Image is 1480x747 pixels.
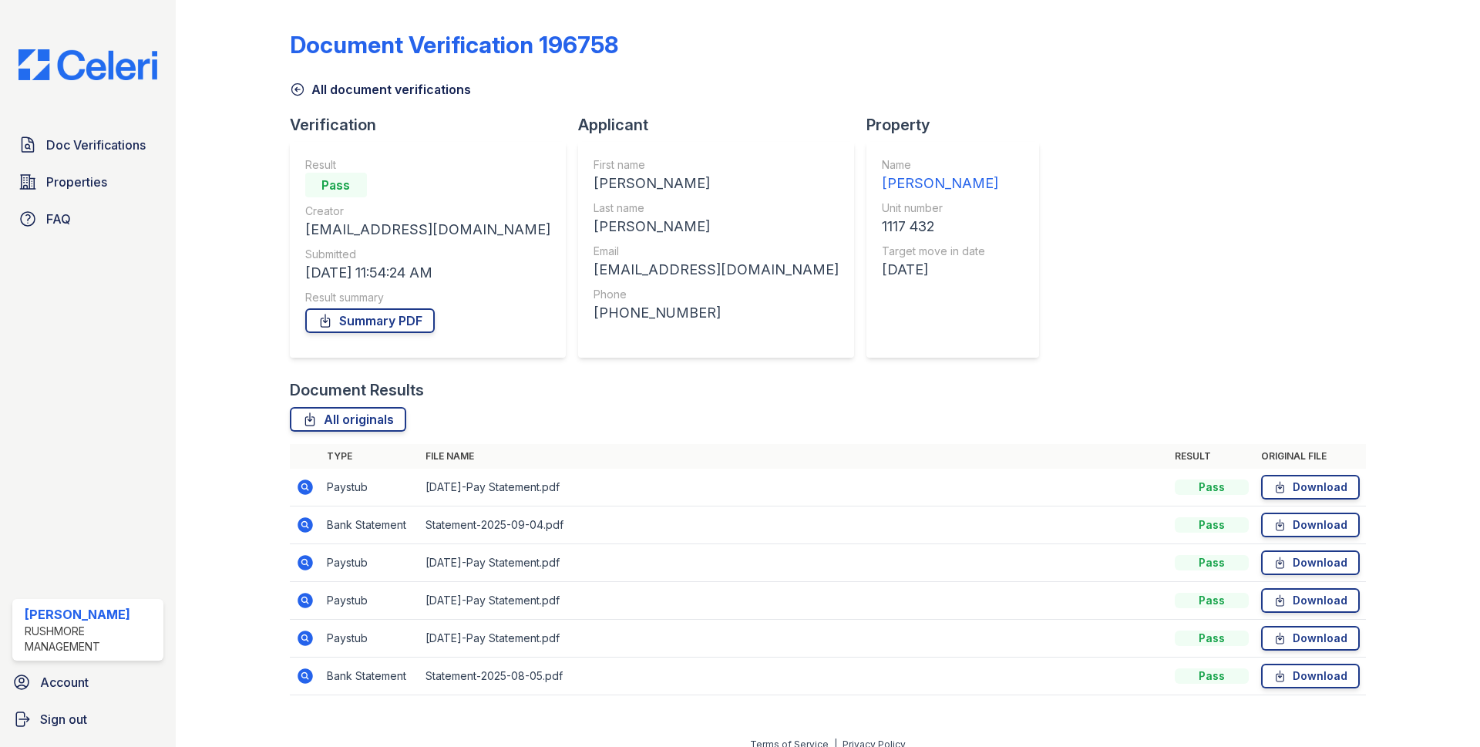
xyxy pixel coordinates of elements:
[419,544,1169,582] td: [DATE]-Pay Statement.pdf
[305,308,435,333] a: Summary PDF
[419,469,1169,506] td: [DATE]-Pay Statement.pdf
[594,216,839,237] div: [PERSON_NAME]
[6,49,170,80] img: CE_Logo_Blue-a8612792a0a2168367f1c8372b55b34899dd931a85d93a1a3d3e32e68fde9ad4.png
[290,407,406,432] a: All originals
[321,544,419,582] td: Paystub
[25,624,157,654] div: Rushmore Management
[46,136,146,154] span: Doc Verifications
[6,704,170,735] a: Sign out
[305,219,550,241] div: [EMAIL_ADDRESS][DOMAIN_NAME]
[305,173,367,197] div: Pass
[419,620,1169,658] td: [DATE]-Pay Statement.pdf
[305,157,550,173] div: Result
[594,157,839,173] div: First name
[882,216,998,237] div: 1117 432
[882,173,998,194] div: [PERSON_NAME]
[594,200,839,216] div: Last name
[882,200,998,216] div: Unit number
[321,582,419,620] td: Paystub
[40,673,89,691] span: Account
[1175,593,1249,608] div: Pass
[419,582,1169,620] td: [DATE]-Pay Statement.pdf
[594,287,839,302] div: Phone
[12,204,163,234] a: FAQ
[594,259,839,281] div: [EMAIL_ADDRESS][DOMAIN_NAME]
[1175,517,1249,533] div: Pass
[1175,479,1249,495] div: Pass
[46,173,107,191] span: Properties
[305,290,550,305] div: Result summary
[1169,444,1255,469] th: Result
[305,204,550,219] div: Creator
[25,605,157,624] div: [PERSON_NAME]
[1175,555,1249,570] div: Pass
[419,506,1169,544] td: Statement-2025-09-04.pdf
[419,658,1169,695] td: Statement-2025-08-05.pdf
[882,244,998,259] div: Target move in date
[594,302,839,324] div: [PHONE_NUMBER]
[321,658,419,695] td: Bank Statement
[6,667,170,698] a: Account
[419,444,1169,469] th: File name
[1261,626,1360,651] a: Download
[12,167,163,197] a: Properties
[290,114,578,136] div: Verification
[305,262,550,284] div: [DATE] 11:54:24 AM
[290,31,618,59] div: Document Verification 196758
[1261,475,1360,500] a: Download
[578,114,866,136] div: Applicant
[321,506,419,544] td: Bank Statement
[1175,631,1249,646] div: Pass
[594,173,839,194] div: [PERSON_NAME]
[1261,513,1360,537] a: Download
[305,247,550,262] div: Submitted
[1175,668,1249,684] div: Pass
[46,210,71,228] span: FAQ
[1261,588,1360,613] a: Download
[321,469,419,506] td: Paystub
[882,157,998,173] div: Name
[321,620,419,658] td: Paystub
[1255,444,1366,469] th: Original file
[1261,664,1360,688] a: Download
[882,157,998,194] a: Name [PERSON_NAME]
[321,444,419,469] th: Type
[12,130,163,160] a: Doc Verifications
[866,114,1051,136] div: Property
[290,80,471,99] a: All document verifications
[40,710,87,728] span: Sign out
[1261,550,1360,575] a: Download
[290,379,424,401] div: Document Results
[882,259,998,281] div: [DATE]
[594,244,839,259] div: Email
